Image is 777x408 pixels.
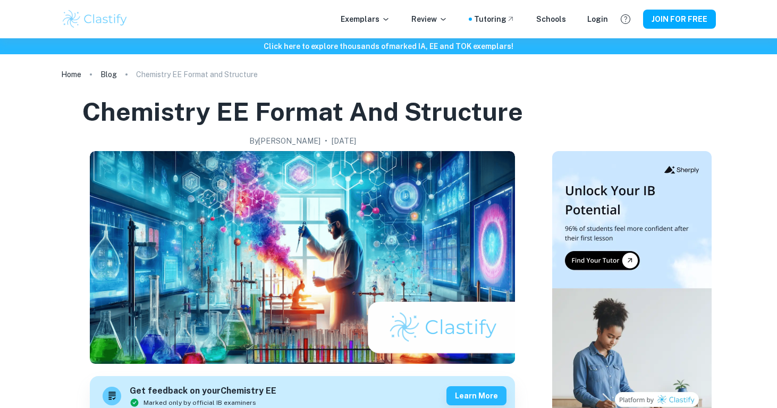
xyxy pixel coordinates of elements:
h2: By [PERSON_NAME] [249,135,320,147]
button: Help and Feedback [616,10,635,28]
a: Tutoring [474,13,515,25]
button: JOIN FOR FREE [643,10,716,29]
h2: [DATE] [332,135,356,147]
span: Marked only by official IB examiners [143,398,256,407]
button: Learn more [446,386,506,405]
p: Review [411,13,447,25]
a: Schools [536,13,566,25]
a: Blog [100,67,117,82]
p: Exemplars [341,13,390,25]
h6: Get feedback on your Chemistry EE [130,385,276,398]
h6: Click here to explore thousands of marked IA, EE and TOK exemplars ! [2,40,775,52]
img: Chemistry EE Format and Structure cover image [90,151,515,364]
a: Login [587,13,608,25]
h1: Chemistry EE Format and Structure [82,95,523,129]
p: • [325,135,327,147]
img: Clastify logo [61,9,129,30]
a: Home [61,67,81,82]
p: Chemistry EE Format and Structure [136,69,258,80]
